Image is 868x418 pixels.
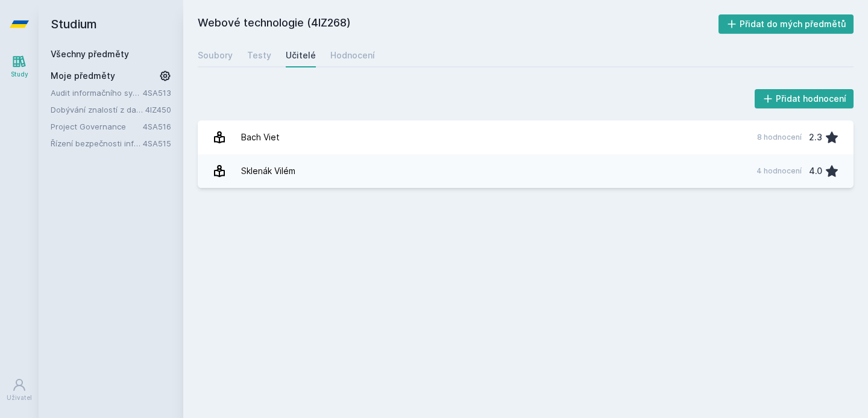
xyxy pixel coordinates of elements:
h2: Webové technologie (4IZ268) [198,14,719,34]
div: Učitelé [286,49,316,61]
div: 8 hodnocení [757,133,802,142]
div: 4.0 [809,159,822,183]
a: Hodnocení [330,43,375,67]
a: Dobývání znalostí z databází [51,104,145,116]
div: 2.3 [809,125,822,149]
button: Přidat hodnocení [755,89,854,108]
div: Study [11,70,28,79]
a: Uživatel [2,372,36,408]
a: Všechny předměty [51,49,129,59]
a: Učitelé [286,43,316,67]
a: Audit informačního systému [51,87,143,99]
a: 4IZ450 [145,105,171,114]
a: Testy [247,43,271,67]
a: Project Governance [51,120,143,133]
span: Moje předměty [51,70,115,82]
div: 4 hodnocení [756,166,802,176]
a: Sklenák Vilém 4 hodnocení 4.0 [198,154,854,188]
a: Study [2,48,36,85]
div: Soubory [198,49,233,61]
div: Uživatel [7,393,32,402]
button: Přidat do mých předmětů [719,14,854,34]
div: Bach Viet [241,125,280,149]
a: Bach Viet 8 hodnocení 2.3 [198,120,854,154]
a: Řízení bezpečnosti informačních systémů [51,137,143,149]
a: 4SA516 [143,122,171,131]
div: Hodnocení [330,49,375,61]
a: 4SA513 [143,88,171,98]
a: Soubory [198,43,233,67]
div: Testy [247,49,271,61]
a: 4SA515 [143,139,171,148]
div: Sklenák Vilém [241,159,295,183]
